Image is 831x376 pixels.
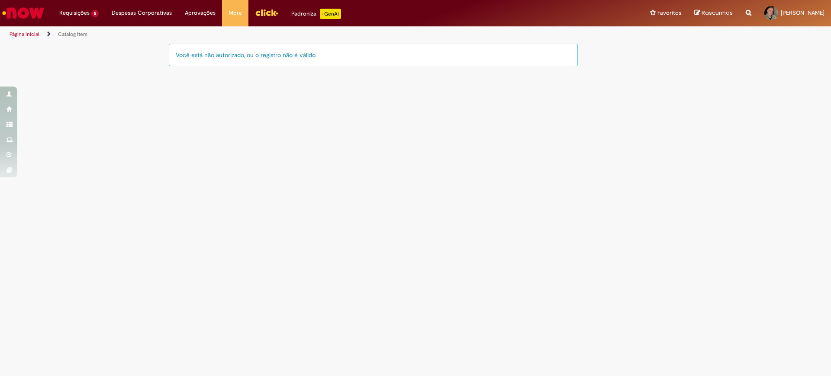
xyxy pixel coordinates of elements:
[169,44,578,66] div: Você está não autorizado, ou o registro não é válido.
[702,9,733,17] span: Rascunhos
[255,6,278,19] img: click_logo_yellow_360x200.png
[185,9,216,17] span: Aprovações
[781,9,825,16] span: [PERSON_NAME]
[6,26,548,42] ul: Trilhas de página
[112,9,172,17] span: Despesas Corporativas
[59,9,90,17] span: Requisições
[91,10,99,17] span: 5
[1,4,45,22] img: ServiceNow
[291,9,341,19] div: Padroniza
[320,9,341,19] p: +GenAi
[10,31,39,38] a: Página inicial
[58,31,87,38] a: Catalog Item
[657,9,681,17] span: Favoritos
[229,9,242,17] span: More
[694,9,733,17] a: Rascunhos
